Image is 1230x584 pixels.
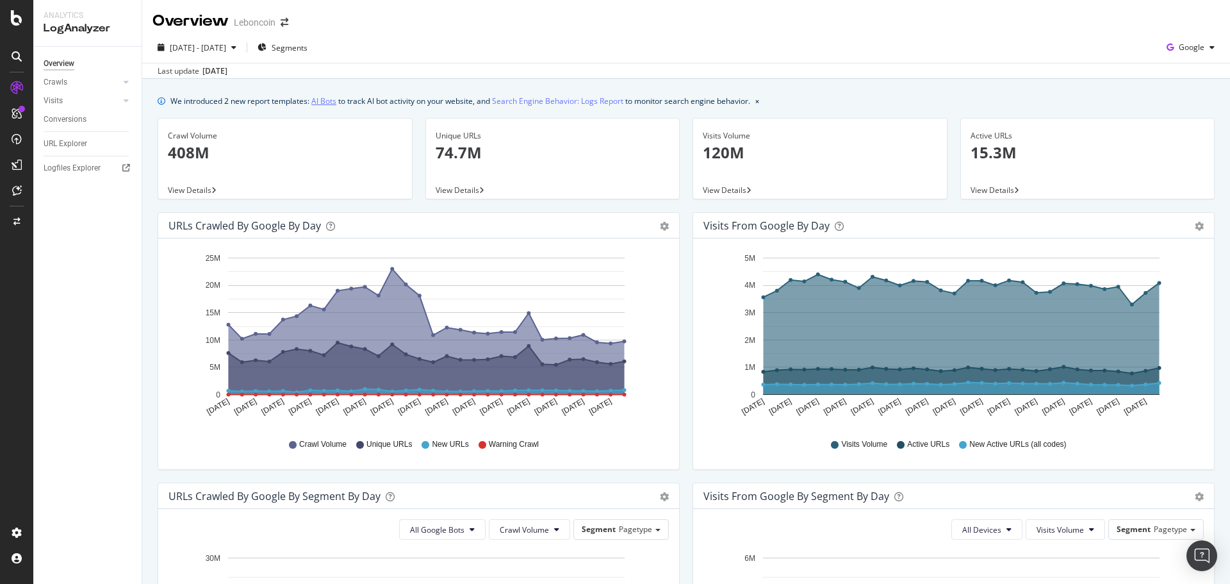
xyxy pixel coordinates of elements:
text: [DATE] [369,397,395,417]
button: All Google Bots [399,519,486,540]
text: 6M [744,554,755,563]
a: Visits [44,94,120,108]
span: Pagetype [1154,524,1187,535]
text: [DATE] [1122,397,1148,417]
a: Conversions [44,113,133,126]
span: All Google Bots [410,524,464,535]
span: Active URLs [907,439,949,450]
text: [DATE] [233,397,258,417]
text: [DATE] [479,397,504,417]
span: Crawl Volume [500,524,549,535]
span: Pagetype [619,524,652,535]
text: [DATE] [822,397,848,417]
text: 2M [744,336,755,345]
text: [DATE] [315,397,340,417]
text: [DATE] [849,397,875,417]
button: Visits Volume [1026,519,1105,540]
span: New Active URLs (all codes) [969,439,1066,450]
text: 0 [751,390,755,399]
div: Last update [158,65,227,77]
text: [DATE] [423,397,449,417]
a: AI Bots [311,94,336,108]
span: View Details [971,185,1014,196]
text: 20M [206,281,220,290]
span: Segments [272,42,307,53]
text: 4M [744,281,755,290]
div: Crawl Volume [168,130,402,142]
span: New URLs [432,439,468,450]
text: [DATE] [205,397,231,417]
button: Crawl Volume [489,519,570,540]
div: gear [1195,492,1204,501]
text: [DATE] [505,397,531,417]
div: info banner [158,94,1215,108]
text: [DATE] [931,397,957,417]
text: [DATE] [1040,397,1066,417]
text: [DATE] [740,397,766,417]
a: Crawls [44,76,120,89]
p: 120M [703,142,937,163]
button: close banner [752,92,762,110]
text: 1M [744,363,755,372]
text: 5M [209,363,220,372]
div: gear [660,222,669,231]
text: [DATE] [287,397,313,417]
text: [DATE] [451,397,477,417]
span: Visits Volume [1037,524,1084,535]
text: [DATE] [341,397,367,417]
p: 15.3M [971,142,1205,163]
button: All Devices [951,519,1022,540]
a: Overview [44,57,133,71]
text: [DATE] [1013,397,1039,417]
svg: A chart. [703,249,1199,427]
div: Overview [152,10,229,32]
svg: A chart. [168,249,664,427]
div: Active URLs [971,130,1205,142]
text: 0 [216,390,220,399]
p: 408M [168,142,402,163]
div: Overview [44,57,74,71]
span: Warning Crawl [489,439,539,450]
text: [DATE] [795,397,821,417]
text: [DATE] [560,397,586,417]
div: gear [1195,222,1204,231]
text: [DATE] [958,397,984,417]
a: Logfiles Explorer [44,162,133,175]
text: 10M [206,336,220,345]
a: Search Engine Behavior: Logs Report [492,94,623,108]
text: 25M [206,254,220,263]
text: [DATE] [260,397,286,417]
text: [DATE] [533,397,559,417]
text: 3M [744,308,755,317]
span: All Devices [962,524,1001,535]
span: Visits Volume [841,439,887,450]
div: gear [660,492,669,501]
text: [DATE] [397,397,422,417]
div: Crawls [44,76,67,89]
text: 5M [744,254,755,263]
div: Visits from Google By Segment By Day [703,490,889,503]
span: View Details [168,185,211,196]
a: URL Explorer [44,137,133,151]
span: Crawl Volume [299,439,347,450]
text: [DATE] [904,397,930,417]
div: Leboncoin [234,16,275,29]
div: Visits [44,94,63,108]
div: Logfiles Explorer [44,162,101,175]
text: [DATE] [876,397,902,417]
span: Segment [582,524,616,535]
div: URLs Crawled by Google by day [168,219,321,232]
text: [DATE] [1095,397,1120,417]
div: We introduced 2 new report templates: to track AI bot activity on your website, and to monitor se... [170,94,750,108]
text: [DATE] [587,397,613,417]
span: Unique URLs [366,439,412,450]
span: [DATE] - [DATE] [170,42,226,53]
p: 74.7M [436,142,670,163]
span: View Details [703,185,746,196]
div: URL Explorer [44,137,87,151]
text: 15M [206,308,220,317]
button: Segments [252,37,313,58]
div: Open Intercom Messenger [1186,540,1217,571]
